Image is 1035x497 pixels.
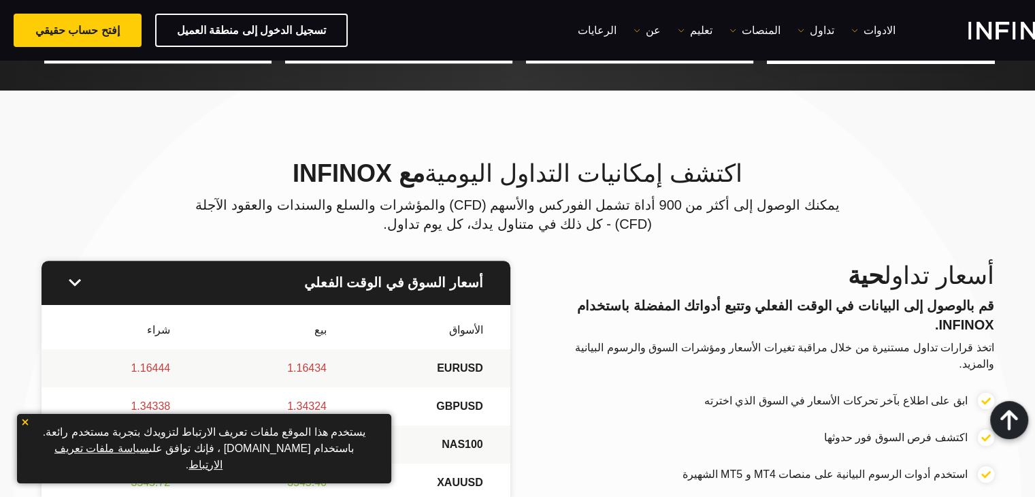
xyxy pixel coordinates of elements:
[54,443,223,470] a: سياسة ملفات تعريف الارتباط
[178,159,858,189] h2: اكتشف إمكانيات التداول اليومية
[354,304,510,349] th: الأسواق
[851,22,896,39] a: الادوات
[155,14,348,47] a: تسجيل الدخول إلى منطقة العميل
[354,349,510,387] td: EURUSD
[197,304,354,349] th: بيع
[565,430,994,446] li: اكتشف فرص السوق فور حدوثها
[354,426,510,464] td: NAS100
[578,22,617,39] a: الرعايات
[293,159,425,187] strong: مع INFINOX
[577,298,994,332] strong: قم بالوصول إلى البيانات في الوقت الفعلي وتتبع أدواتك المفضلة باستخدام INFINOX.
[354,387,510,426] td: GBPUSD
[42,387,198,426] td: 1.34338
[304,275,482,290] strong: أسعار السوق في الوقت الفعلي
[197,387,354,426] td: 1.34324
[565,261,994,291] h2: أسعار تداول
[565,393,994,409] li: ابق على اطلاع بآخر تحركات الأسعار في السوق الذي اخترته
[20,417,30,427] img: yellow close icon
[42,349,198,387] td: 1.16444
[798,22,834,39] a: تداول
[678,22,712,39] a: تعليم
[565,466,994,483] li: استخدم أدوات الرسوم البيانية على منصات MT4 و MT5 الشهيرة
[634,22,661,39] a: عن
[197,349,354,387] td: 1.16434
[565,340,994,372] p: اتخذ قرارات تداول مستنيرة من خلال مراقبة تغيرات الأسعار ومؤشرات السوق والرسوم البيانية والمزيد.
[14,14,142,47] a: إفتح حساب حقيقي
[178,195,858,234] p: يمكنك الوصول إلى أكثر من 900 أداة تشمل الفوركس والأسهم (CFD) والمؤشرات والسلع والسندات والعقود ال...
[729,22,781,39] a: المنصات
[42,304,198,349] th: شراء
[24,421,384,477] p: يستخدم هذا الموقع ملفات تعريف الارتباط لتزويدك بتجربة مستخدم رائعة. باستخدام [DOMAIN_NAME] ، فإنك...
